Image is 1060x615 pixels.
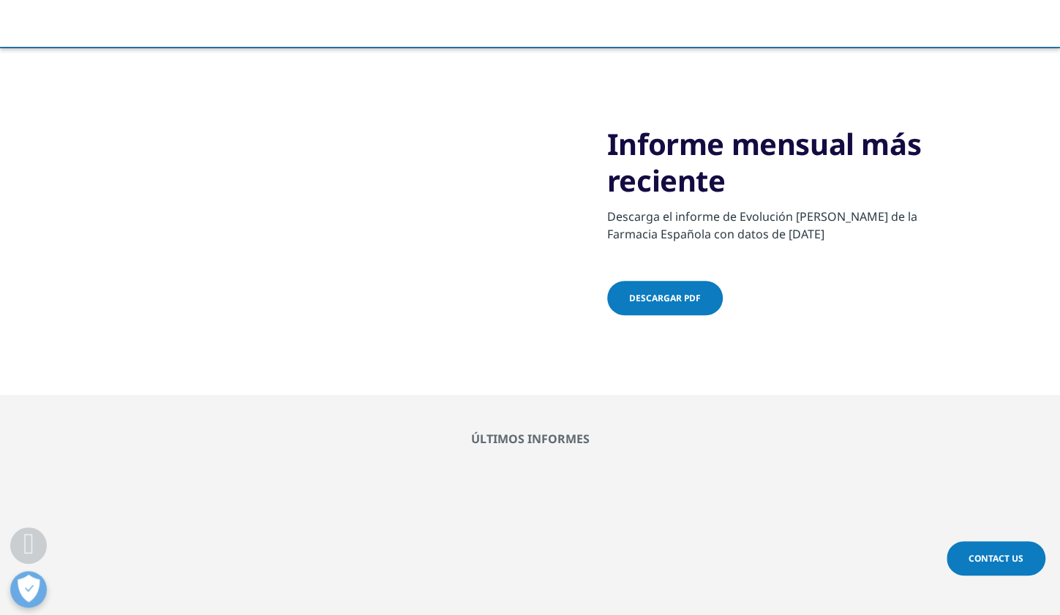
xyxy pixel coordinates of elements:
[629,292,701,304] span: Descargar pdf
[607,208,962,252] p: Descarga el informe de Evolución [PERSON_NAME] de la Farmacia Española con datos de [DATE]
[607,126,962,199] h3: Informe mensual más reciente
[99,431,962,446] h2: últimos informes
[607,281,723,315] a: Descargar pdf
[969,552,1023,565] span: Contact Us
[947,541,1045,576] a: Contact Us
[10,571,47,608] button: Abrir preferencias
